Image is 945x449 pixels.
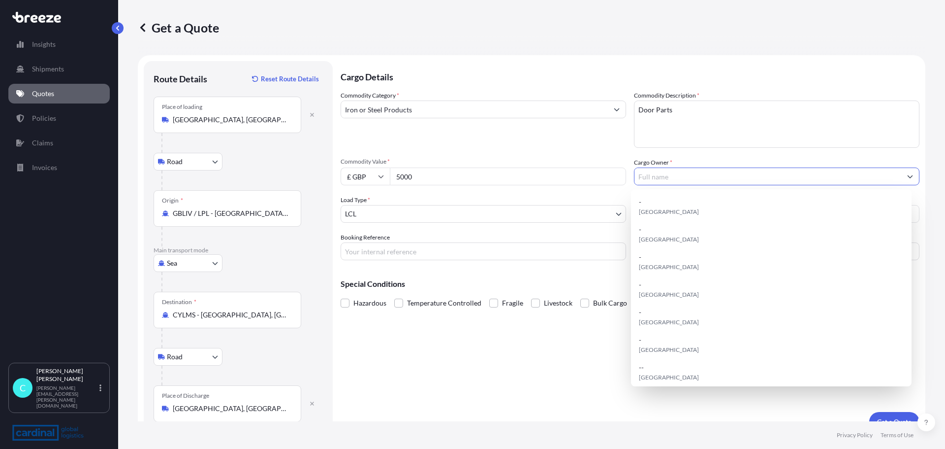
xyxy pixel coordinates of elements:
div: Destination [162,298,196,306]
input: Place of Discharge [173,404,289,414]
span: Bulk Cargo [593,296,627,311]
button: Select transport [154,153,222,171]
span: - [639,252,641,262]
p: Terms of Use [881,431,913,439]
span: - [639,308,641,317]
input: Type amount [390,168,626,185]
img: organization-logo [12,425,84,441]
span: C [20,383,26,393]
p: Route Details [154,73,207,85]
div: Origin [162,197,183,205]
label: Commodity Description [634,91,699,101]
label: Cargo Owner [634,158,672,168]
p: Invoices [32,163,57,173]
label: Booking Reference [341,233,390,242]
span: - [639,197,641,207]
p: Policies [32,113,56,123]
span: Hazardous [353,296,386,311]
input: Place of loading [173,115,289,125]
button: Show suggestions [608,101,626,118]
p: [PERSON_NAME][EMAIL_ADDRESS][PERSON_NAME][DOMAIN_NAME] [36,385,97,409]
span: [GEOGRAPHIC_DATA] [639,262,699,272]
input: Select a commodity type [341,101,608,118]
span: [GEOGRAPHIC_DATA] [639,373,699,382]
span: [GEOGRAPHIC_DATA] [639,235,699,244]
p: Quotes [32,89,54,99]
p: [PERSON_NAME] [PERSON_NAME] [36,367,97,383]
p: Privacy Policy [837,431,873,439]
p: Reset Route Details [261,74,319,84]
span: [GEOGRAPHIC_DATA] [639,317,699,327]
p: Get a Quote [138,20,219,35]
span: Temperature Controlled [407,296,481,311]
p: Claims [32,138,53,148]
button: Select transport [154,254,222,272]
p: Cargo Details [341,61,919,91]
span: [GEOGRAPHIC_DATA] [639,345,699,355]
span: Load Type [341,195,370,205]
span: - [639,225,641,235]
span: LCL [345,209,356,219]
input: Full name [634,168,901,185]
span: [GEOGRAPHIC_DATA] [639,290,699,300]
span: - [639,280,641,290]
span: -- [639,363,644,373]
input: Origin [173,208,289,218]
span: [GEOGRAPHIC_DATA] [639,207,699,217]
input: Destination [173,310,289,320]
div: Place of Discharge [162,392,209,400]
button: Select transport [154,348,222,366]
p: Shipments [32,64,64,74]
button: Show suggestions [901,168,919,185]
div: Place of loading [162,103,202,111]
p: Get a Quote [877,417,912,427]
label: Commodity Category [341,91,399,101]
span: - [639,335,641,345]
p: Main transport mode [154,246,323,254]
p: Special Conditions [341,280,919,288]
span: Fragile [502,296,523,311]
span: Road [167,157,183,167]
span: Livestock [544,296,572,311]
p: Insights [32,39,56,49]
input: Your internal reference [341,242,626,260]
span: Road [167,352,183,362]
span: Sea [167,258,177,268]
span: Commodity Value [341,158,626,166]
